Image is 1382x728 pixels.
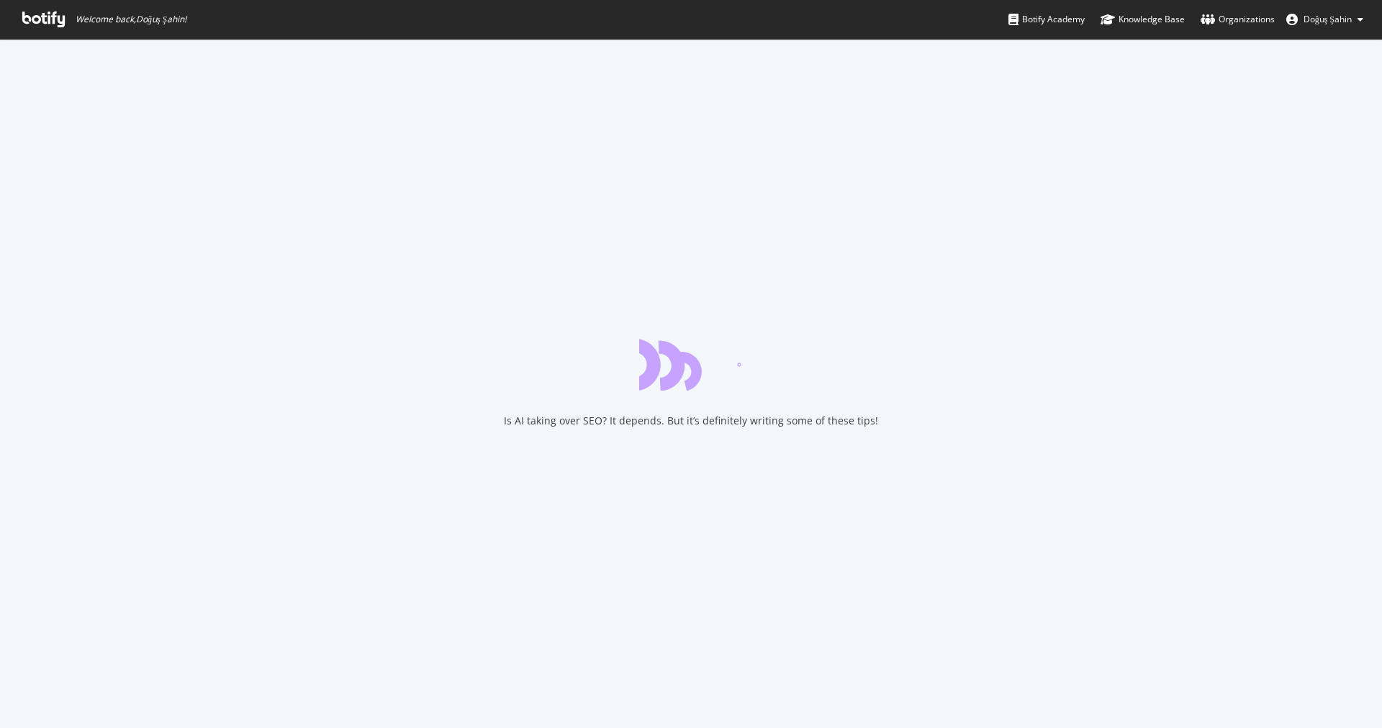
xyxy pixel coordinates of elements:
[1275,8,1375,31] button: Doğuş Şahin
[1304,13,1352,25] span: Doğuş Şahin
[1101,12,1185,27] div: Knowledge Base
[504,414,878,428] div: Is AI taking over SEO? It depends. But it’s definitely writing some of these tips!
[1201,12,1275,27] div: Organizations
[1008,12,1085,27] div: Botify Academy
[76,14,186,25] span: Welcome back, Doğuş Şahin !
[639,339,743,391] div: animation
